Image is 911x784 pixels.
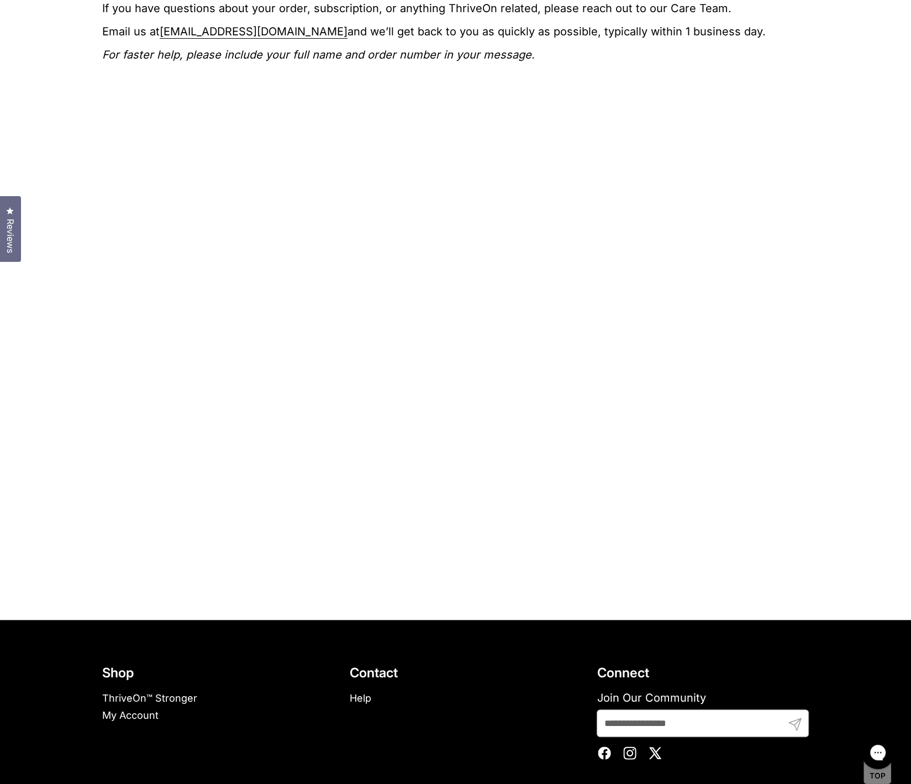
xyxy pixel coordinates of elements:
[781,709,809,756] button: Submit
[102,709,159,721] a: My Account
[102,24,809,39] p: Email us at and we’ll get back to you as quickly as possible, typically within 1 business day.
[597,709,809,737] input: Enter your email
[856,732,900,773] iframe: Gorgias live chat messenger
[597,665,809,682] h2: Connect
[102,62,809,594] iframe: Gorgias Help Center
[349,665,561,682] h2: Contact
[160,25,347,39] a: [EMAIL_ADDRESS][DOMAIN_NAME]
[349,692,371,704] a: Help
[597,691,809,705] label: Join Our Community
[102,692,197,704] a: ThriveOn™ Stronger
[3,219,17,253] span: Reviews
[102,48,535,61] em: For faster help, please include your full name and order number in your message.
[870,771,886,781] span: Top
[102,665,314,682] h2: Shop
[102,1,809,15] p: If you have questions about your order, subscription, or anything ThriveOn related, please reach ...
